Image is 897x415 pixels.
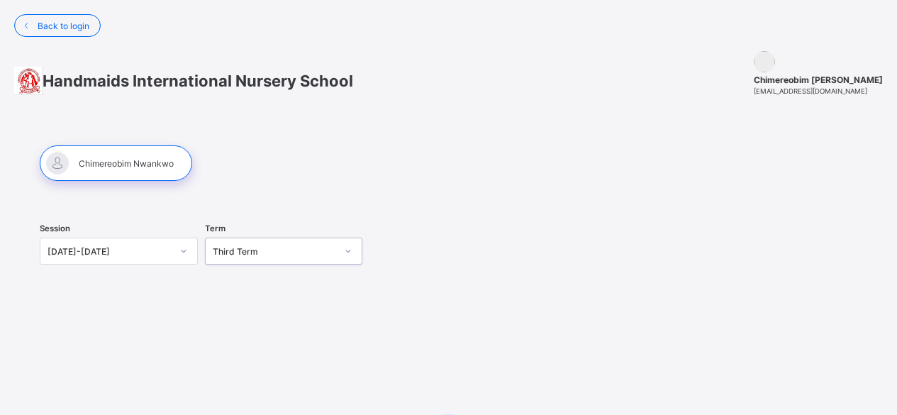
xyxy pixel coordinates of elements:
span: Chimereobim [PERSON_NAME] [754,74,883,85]
div: Third Term [213,246,337,257]
span: [EMAIL_ADDRESS][DOMAIN_NAME] [754,87,867,95]
div: [DATE]-[DATE] [48,246,172,257]
span: Back to login [38,21,89,31]
span: Session [40,223,70,233]
span: Term [205,223,225,233]
img: School logo [14,67,43,95]
span: Handmaids International Nursery School [43,72,353,90]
